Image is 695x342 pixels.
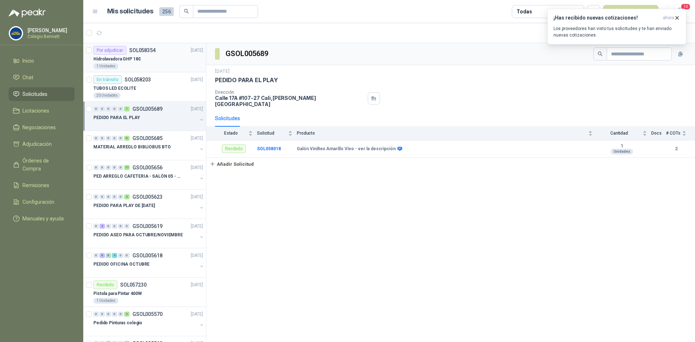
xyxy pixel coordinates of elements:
p: [DATE] [191,252,203,259]
div: 0 [112,224,117,229]
div: Recibido [93,280,117,289]
div: 20 Unidades [93,93,121,98]
button: 10 [673,5,686,18]
p: [DATE] [191,311,203,318]
div: 0 [93,165,99,170]
a: SOL058018 [257,146,281,151]
div: 1 Unidades [93,298,118,304]
div: Recibido [222,144,246,153]
p: [DATE] [215,68,229,75]
a: RecibidoSOL057230[DATE] Pistola para Pintar 400W1 Unidades [83,278,206,307]
div: 0 [100,106,105,111]
div: 0 [112,194,117,199]
div: 6 [100,253,105,258]
div: 0 [106,106,111,111]
div: 0 [93,312,99,317]
p: PEDIDO PARA EL PLAY [93,114,140,121]
p: [DATE] [191,135,203,142]
div: 0 [118,253,123,258]
p: GSOL005570 [132,312,163,317]
span: Chat [22,73,33,81]
a: Configuración [9,195,75,209]
span: Remisiones [22,181,49,189]
p: [DATE] [191,194,203,200]
div: 0 [100,194,105,199]
div: 0 [118,312,123,317]
div: 0 [93,224,99,229]
div: En tránsito [93,75,122,84]
p: GSOL005619 [132,224,163,229]
span: Estado [215,131,247,136]
a: 0 0 0 0 0 3 GSOL005570[DATE] Pedido Pinturas colegio [93,310,205,333]
p: Colegio Bennett [28,34,73,39]
a: 0 0 0 0 0 6 GSOL005685[DATE] MATERIAL ARREGLO BIBLIOBUS BTO [93,134,205,157]
div: Por adjudicar [93,46,126,55]
span: Solicitud [257,131,287,136]
p: PEDIDO PARA EL PLAY [215,76,278,84]
span: ahora [663,15,674,21]
span: Adjudicación [22,140,52,148]
p: GSOL005623 [132,194,163,199]
th: Estado [206,127,257,140]
p: PEDIDO OFICINA OCTUBRE [93,261,149,268]
p: [DATE] [191,106,203,113]
div: 2 [100,224,105,229]
a: Manuales y ayuda [9,212,75,225]
a: Órdenes de Compra [9,154,75,176]
div: 3 [124,312,130,317]
a: Chat [9,71,75,84]
span: search [598,51,603,56]
a: Inicio [9,54,75,68]
span: Negociaciones [22,123,56,131]
div: 17 [124,165,130,170]
div: 0 [100,165,105,170]
p: GSOL005685 [132,136,163,141]
div: 0 [93,136,99,141]
div: 0 [124,253,130,258]
a: 0 2 0 0 0 0 GSOL005619[DATE] PEDIDO ASEO PARA OCTUBRE/NOVIEMBRE [93,222,205,245]
span: 256 [159,7,174,16]
div: 0 [106,224,111,229]
p: GSOL005689 [132,106,163,111]
h1: Mis solicitudes [107,6,153,17]
a: Adjudicación [9,137,75,151]
div: 0 [100,312,105,317]
span: Manuales y ayuda [22,215,64,223]
span: Solicitudes [22,90,47,98]
a: Añadir Solicitud [206,158,695,170]
p: SOL058203 [125,77,151,82]
th: Docs [651,127,666,140]
p: GSOL005656 [132,165,163,170]
p: PED ARREGLO CAFETERIA - SALÓN 05 - MATERIAL CARP. [93,173,184,180]
p: [PERSON_NAME] [28,28,73,33]
div: 0 [93,194,99,199]
b: 1 [597,143,647,149]
button: Añadir Solicitud [206,158,257,170]
p: SOL058354 [129,48,156,53]
a: Licitaciones [9,104,75,118]
p: [DATE] [191,223,203,230]
div: 0 [112,136,117,141]
div: 1 [124,106,130,111]
span: Órdenes de Compra [22,157,68,173]
a: Por adjudicarSOL058354[DATE] Hidrolavadora GHP 1801 Unidades [83,43,206,72]
p: Pedido Pinturas colegio [93,320,142,326]
span: Producto [297,131,587,136]
a: 0 0 0 0 0 1 GSOL005689[DATE] PEDIDO PARA EL PLAY [93,105,205,128]
div: 0 [112,106,117,111]
p: PEDIDO PARA PLAY DE [DATE] [93,202,155,209]
button: ¡Has recibido nuevas cotizaciones!ahora Los proveedores han visto tus solicitudes y te han enviad... [547,9,686,45]
h3: ¡Has recibido nuevas cotizaciones! [553,15,660,21]
div: 0 [93,253,99,258]
div: 0 [106,136,111,141]
p: TUBOS LED ECOLITE [93,85,136,92]
a: 0 0 0 0 0 17 GSOL005656[DATE] PED ARREGLO CAFETERIA - SALÓN 05 - MATERIAL CARP. [93,163,205,186]
p: Hidrolavadora GHP 180 [93,56,140,63]
div: 4 [112,253,117,258]
th: # COTs [666,127,695,140]
p: GSOL005618 [132,253,163,258]
b: 2 [666,145,686,152]
span: 10 [681,3,691,10]
div: 0 [100,136,105,141]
